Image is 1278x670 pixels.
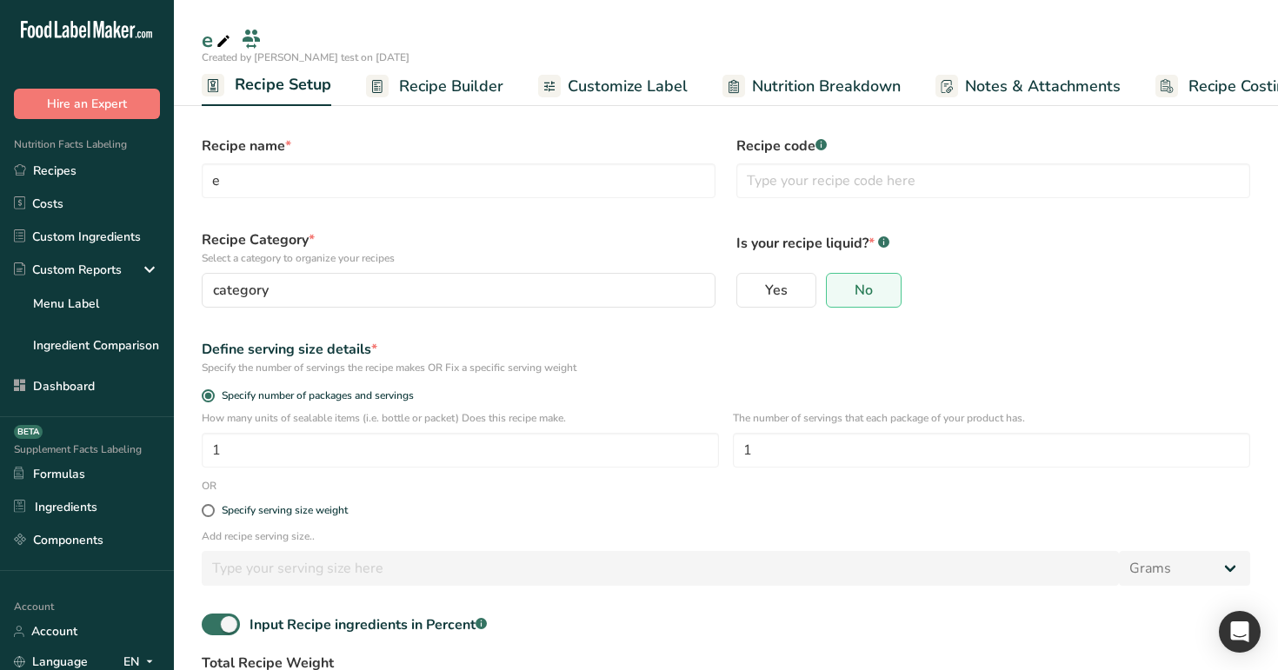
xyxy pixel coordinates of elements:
span: Recipe Setup [235,73,331,96]
input: Type your recipe name here [202,163,716,198]
div: Specify the number of servings the recipe makes OR Fix a specific serving weight [202,360,1250,375]
span: Customize Label [568,75,688,98]
span: Notes & Attachments [965,75,1121,98]
label: Recipe Category [202,229,716,266]
p: Add recipe serving size.. [202,528,1250,544]
input: Type your serving size here [202,551,1119,586]
span: Created by [PERSON_NAME] test on [DATE] [202,50,409,64]
label: Recipe name [202,136,716,156]
p: Select a category to organize your recipes [202,250,716,266]
span: No [855,282,873,299]
span: Nutrition Breakdown [752,75,901,98]
a: Recipe Builder [366,67,503,106]
a: Customize Label [538,67,688,106]
button: category [202,273,716,308]
div: BETA [14,425,43,439]
a: Recipe Setup [202,65,331,107]
div: Custom Reports [14,261,122,279]
a: Notes & Attachments [935,67,1121,106]
span: Recipe Builder [399,75,503,98]
span: Yes [765,282,788,299]
p: The number of servings that each package of your product has. [733,410,1250,426]
div: e [202,24,234,56]
a: Nutrition Breakdown [722,67,901,106]
div: Input Recipe ingredients in Percent [250,614,487,635]
div: OR [191,478,227,494]
span: Specify number of packages and servings [215,389,414,402]
p: Is your recipe liquid? [736,229,1250,254]
div: Define serving size details [202,339,1250,360]
div: Open Intercom Messenger [1219,611,1261,653]
span: category [213,280,269,301]
input: Type your recipe code here [736,163,1250,198]
div: Specify serving size weight [222,504,348,517]
button: Hire an Expert [14,89,160,119]
label: Recipe code [736,136,1250,156]
p: How many units of sealable items (i.e. bottle or packet) Does this recipe make. [202,410,719,426]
